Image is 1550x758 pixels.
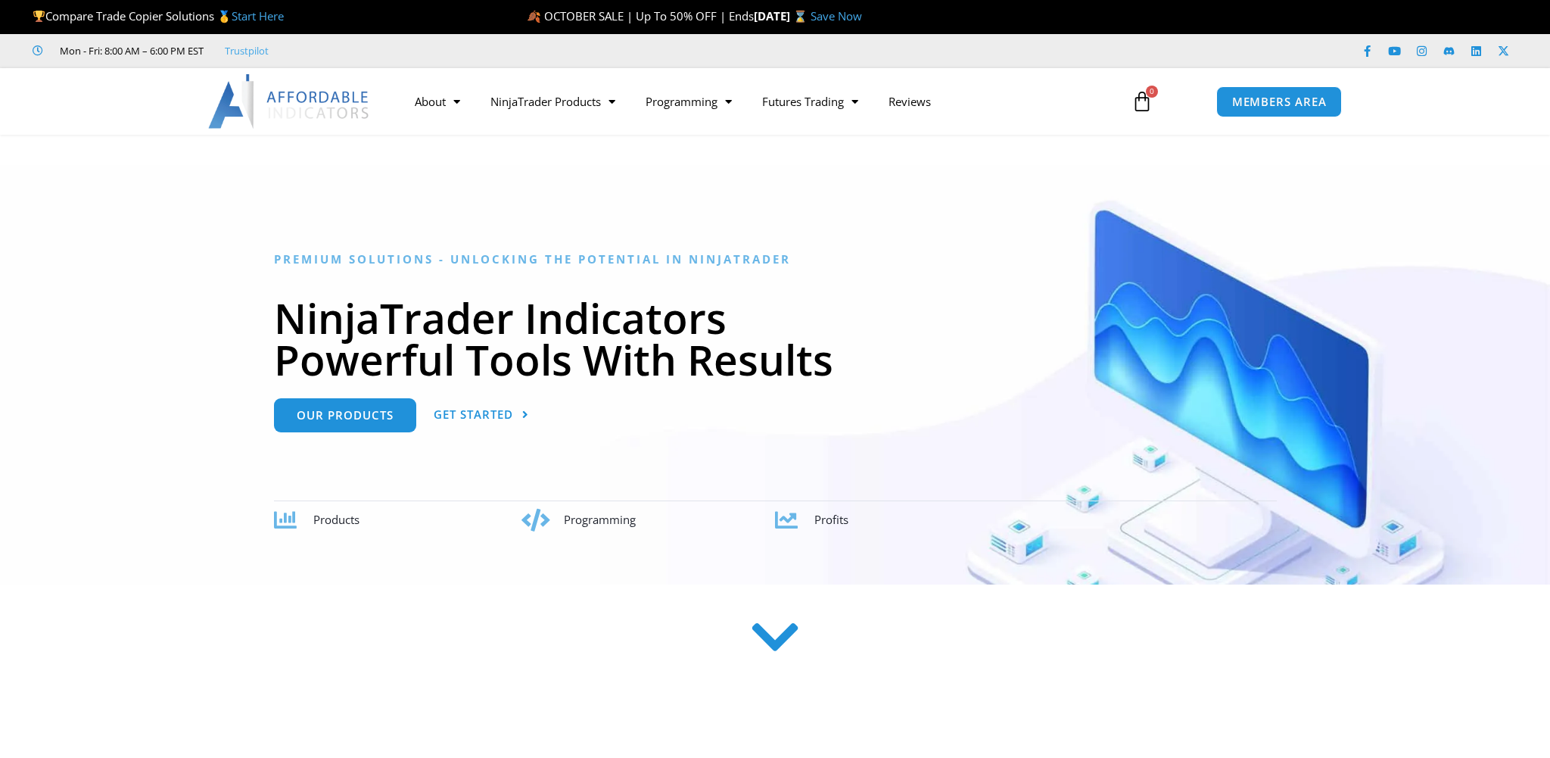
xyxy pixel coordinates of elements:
[747,84,873,119] a: Futures Trading
[274,398,416,432] a: Our Products
[274,297,1277,380] h1: NinjaTrader Indicators Powerful Tools With Results
[527,8,754,23] span: 🍂 OCTOBER SALE | Up To 50% OFF | Ends
[1216,86,1343,117] a: MEMBERS AREA
[400,84,475,119] a: About
[475,84,630,119] a: NinjaTrader Products
[434,398,529,432] a: Get Started
[811,8,862,23] a: Save Now
[400,84,1114,119] nav: Menu
[1109,80,1175,123] a: 0
[313,512,359,527] span: Products
[33,11,45,22] img: 🏆
[564,512,636,527] span: Programming
[754,8,811,23] strong: [DATE] ⌛
[208,74,371,129] img: LogoAI | Affordable Indicators – NinjaTrader
[225,42,269,60] a: Trustpilot
[56,42,204,60] span: Mon - Fri: 8:00 AM – 6:00 PM EST
[814,512,848,527] span: Profits
[1146,86,1158,98] span: 0
[297,410,394,421] span: Our Products
[873,84,946,119] a: Reviews
[1232,96,1327,108] span: MEMBERS AREA
[274,252,1277,267] h6: Premium Solutions - Unlocking the Potential in NinjaTrader
[33,8,284,23] span: Compare Trade Copier Solutions 🥇
[232,8,284,23] a: Start Here
[434,409,513,420] span: Get Started
[630,84,747,119] a: Programming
